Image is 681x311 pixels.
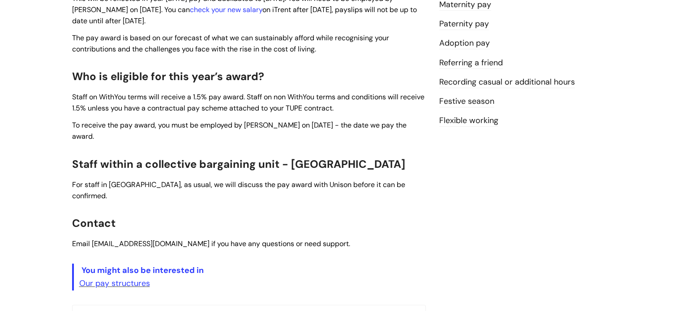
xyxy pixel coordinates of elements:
[72,33,389,54] span: The pay award is based on our forecast of what we can sustainably afford while recognising your c...
[439,115,498,127] a: Flexible working
[72,239,350,248] span: Email [EMAIL_ADDRESS][DOMAIN_NAME] if you have any questions or need support.
[72,216,116,230] span: Contact
[72,157,405,171] span: Staff within a collective bargaining unit - [GEOGRAPHIC_DATA]
[81,265,204,276] span: You might also be interested in
[439,38,490,49] a: Adoption pay
[439,18,489,30] a: Paternity pay
[72,180,405,200] span: For staff in [GEOGRAPHIC_DATA], as usual, we will discuss the pay award with Unison before it can...
[72,69,264,83] span: Who is eligible for this year’s award?
[72,120,407,141] span: To receive the pay award, you must be employed by [PERSON_NAME] on [DATE] - the date we pay the a...
[439,57,503,69] a: Referring a friend
[439,77,575,88] a: Recording casual or additional hours
[439,96,494,107] a: Festive season
[190,5,262,14] a: check your new salary
[79,278,150,289] a: Our pay structures
[72,92,424,113] span: Staff on WithYou terms will receive a 1.5% pay award. Staff on non WithYou terms and conditions w...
